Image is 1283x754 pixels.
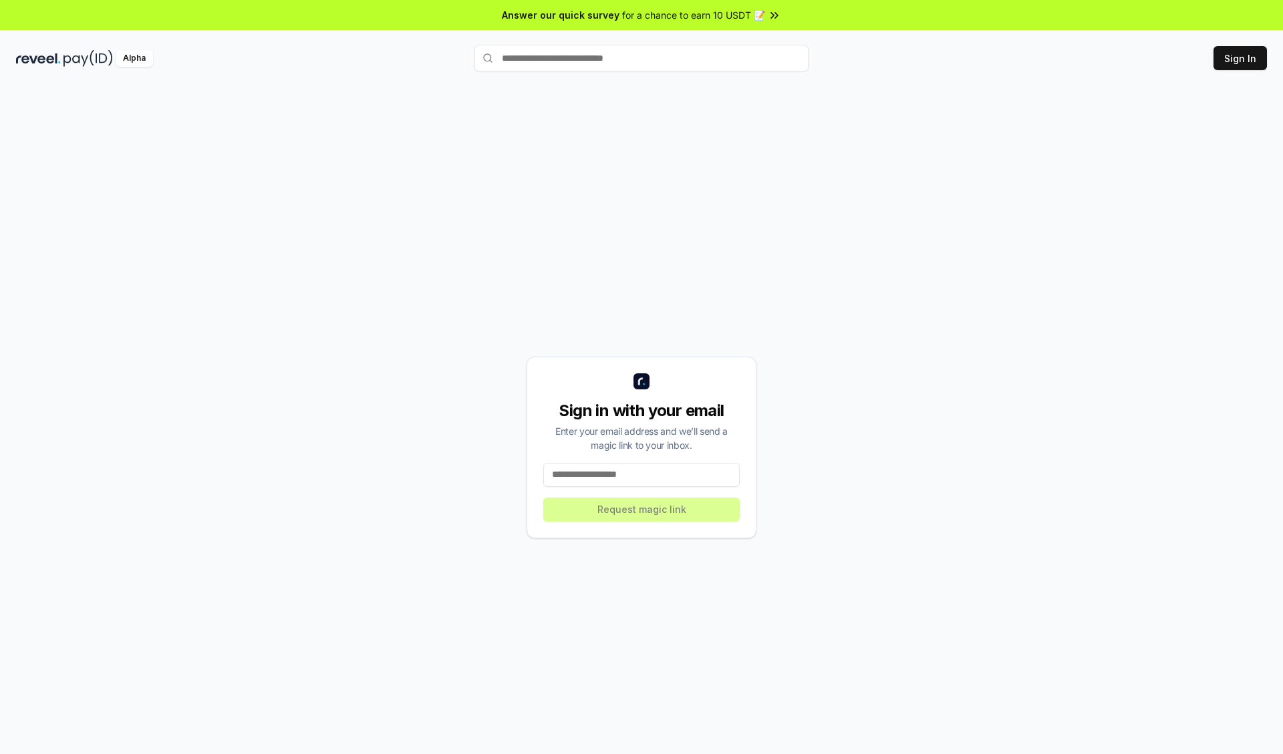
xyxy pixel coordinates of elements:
div: Alpha [116,50,153,67]
button: Sign In [1214,46,1267,70]
img: logo_small [633,373,650,389]
img: pay_id [63,50,113,67]
div: Enter your email address and we’ll send a magic link to your inbox. [543,424,740,452]
span: Answer our quick survey [502,8,619,22]
div: Sign in with your email [543,400,740,421]
span: for a chance to earn 10 USDT 📝 [622,8,765,22]
img: reveel_dark [16,50,61,67]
